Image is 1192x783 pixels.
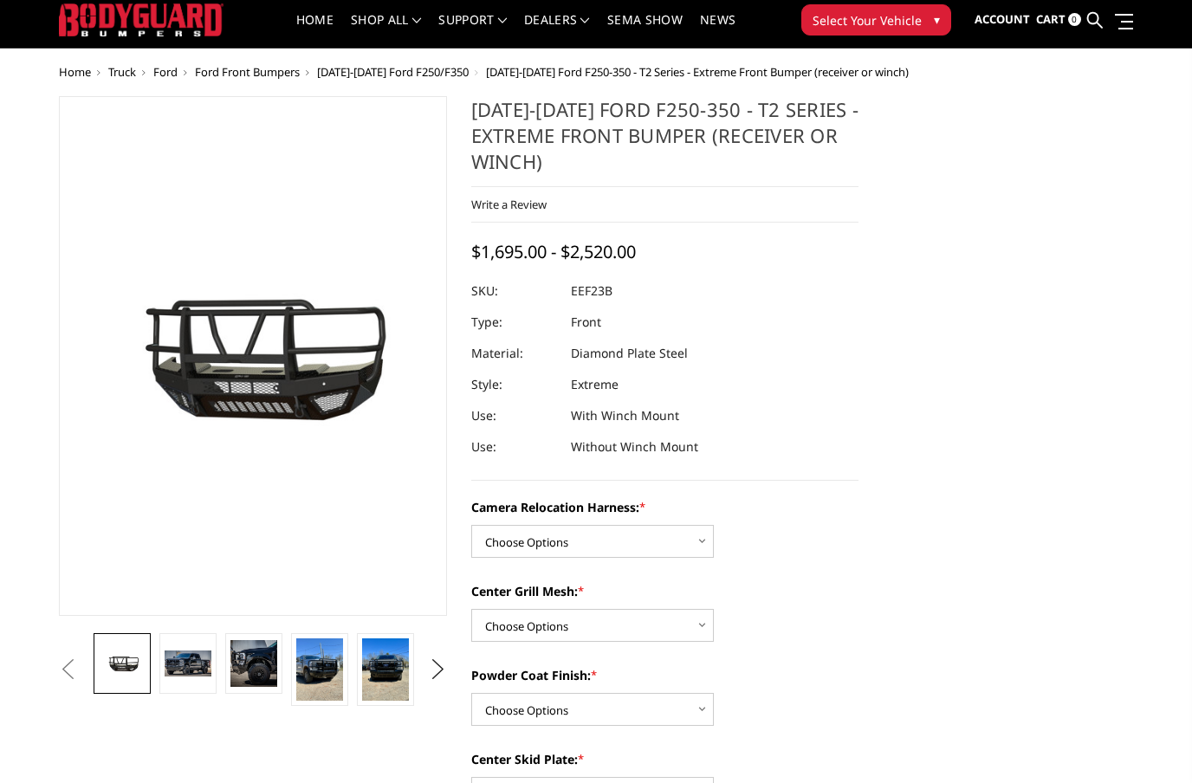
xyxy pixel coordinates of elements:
a: Support [438,15,507,49]
img: 2023-2026 Ford F250-350 - T2 Series - Extreme Front Bumper (receiver or winch) [99,651,146,677]
a: Truck [108,65,136,81]
span: Cart [1036,12,1066,28]
a: Dealers [524,15,590,49]
span: ▾ [934,11,940,29]
a: Home [59,65,91,81]
dt: Style: [471,370,558,401]
span: 0 [1068,14,1081,27]
a: Write a Review [471,197,547,213]
button: Next [424,657,450,683]
span: [DATE]-[DATE] Ford F250-350 - T2 Series - Extreme Front Bumper (receiver or winch) [486,65,909,81]
label: Center Skid Plate: [471,751,859,769]
label: Center Grill Mesh: [471,583,859,601]
a: SEMA Show [607,15,683,49]
img: 2023-2026 Ford F250-350 - T2 Series - Extreme Front Bumper (receiver or winch) [230,641,277,688]
dd: Extreme [571,370,619,401]
img: 2023-2026 Ford F250-350 - T2 Series - Extreme Front Bumper (receiver or winch) [362,639,409,702]
dt: Use: [471,432,558,463]
label: Powder Coat Finish: [471,667,859,685]
dt: Use: [471,401,558,432]
a: 2023-2026 Ford F250-350 - T2 Series - Extreme Front Bumper (receiver or winch) [59,97,447,617]
dd: With Winch Mount [571,401,679,432]
dd: Front [571,307,601,339]
a: [DATE]-[DATE] Ford F250/F350 [317,65,469,81]
button: Previous [55,657,81,683]
h1: [DATE]-[DATE] Ford F250-350 - T2 Series - Extreme Front Bumper (receiver or winch) [471,97,859,188]
img: 2023-2026 Ford F250-350 - T2 Series - Extreme Front Bumper (receiver or winch) [165,651,211,676]
a: Home [296,15,334,49]
span: Select Your Vehicle [813,12,922,30]
img: 2023-2026 Ford F250-350 - T2 Series - Extreme Front Bumper (receiver or winch) [296,639,343,702]
dt: Material: [471,339,558,370]
label: Camera Relocation Harness: [471,499,859,517]
a: shop all [351,15,421,49]
span: Account [975,12,1030,28]
dt: SKU: [471,276,558,307]
dt: Type: [471,307,558,339]
dd: Without Winch Mount [571,432,698,463]
img: BODYGUARD BUMPERS [59,4,223,36]
span: $1,695.00 - $2,520.00 [471,241,636,264]
button: Select Your Vehicle [801,5,951,36]
dd: EEF23B [571,276,612,307]
a: News [700,15,735,49]
a: Ford Front Bumpers [195,65,300,81]
a: Ford [153,65,178,81]
dd: Diamond Plate Steel [571,339,688,370]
